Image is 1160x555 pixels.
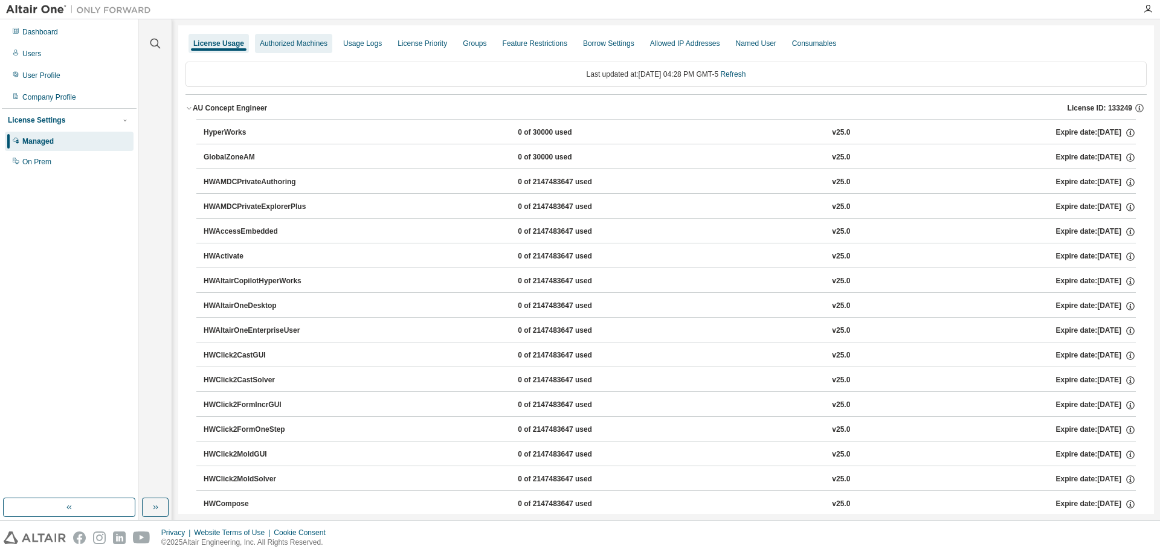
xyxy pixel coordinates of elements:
[204,243,1136,270] button: HWActivate0 of 2147483647 usedv25.0Expire date:[DATE]
[22,92,76,102] div: Company Profile
[204,301,312,312] div: HWAltairOneDesktop
[204,226,312,237] div: HWAccessEmbedded
[204,474,312,485] div: HWClick2MoldSolver
[832,449,850,460] div: v25.0
[1056,375,1136,386] div: Expire date: [DATE]
[22,136,54,146] div: Managed
[463,39,486,48] div: Groups
[204,276,312,287] div: HWAltairCopilotHyperWorks
[832,400,850,411] div: v25.0
[204,466,1136,493] button: HWClick2MoldSolver0 of 2147483647 usedv25.0Expire date:[DATE]
[6,4,157,16] img: Altair One
[832,301,850,312] div: v25.0
[204,202,312,213] div: HWAMDCPrivateExplorerPlus
[204,417,1136,443] button: HWClick2FormOneStep0 of 2147483647 usedv25.0Expire date:[DATE]
[832,350,850,361] div: v25.0
[161,528,194,537] div: Privacy
[792,39,836,48] div: Consumables
[274,528,332,537] div: Cookie Consent
[204,144,1136,171] button: GlobalZoneAM0 of 30000 usedv25.0Expire date:[DATE]
[518,425,627,435] div: 0 of 2147483647 used
[185,62,1147,87] div: Last updated at: [DATE] 04:28 PM GMT-5
[518,202,627,213] div: 0 of 2147483647 used
[204,120,1136,146] button: HyperWorks0 of 30000 usedv25.0Expire date:[DATE]
[204,400,312,411] div: HWClick2FormIncrGUI
[518,251,627,262] div: 0 of 2147483647 used
[832,499,850,510] div: v25.0
[204,268,1136,295] button: HWAltairCopilotHyperWorks0 of 2147483647 usedv25.0Expire date:[DATE]
[204,350,312,361] div: HWClick2CastGUI
[204,251,312,262] div: HWActivate
[518,375,627,386] div: 0 of 2147483647 used
[1056,326,1136,336] div: Expire date: [DATE]
[260,39,327,48] div: Authorized Machines
[185,95,1147,121] button: AU Concept EngineerLicense ID: 133249
[113,531,126,544] img: linkedin.svg
[720,70,746,79] a: Refresh
[735,39,776,48] div: Named User
[204,194,1136,220] button: HWAMDCPrivateExplorerPlus0 of 2147483647 usedv25.0Expire date:[DATE]
[343,39,382,48] div: Usage Logs
[518,474,627,485] div: 0 of 2147483647 used
[1056,202,1136,213] div: Expire date: [DATE]
[518,177,627,188] div: 0 of 2147483647 used
[1056,400,1136,411] div: Expire date: [DATE]
[93,531,106,544] img: instagram.svg
[518,499,627,510] div: 0 of 2147483647 used
[73,531,86,544] img: facebook.svg
[1056,425,1136,435] div: Expire date: [DATE]
[22,157,51,167] div: On Prem
[832,326,850,336] div: v25.0
[22,27,58,37] div: Dashboard
[204,367,1136,394] button: HWClick2CastSolver0 of 2147483647 usedv25.0Expire date:[DATE]
[22,49,41,59] div: Users
[1056,449,1136,460] div: Expire date: [DATE]
[518,127,627,138] div: 0 of 30000 used
[518,152,627,163] div: 0 of 30000 used
[832,375,850,386] div: v25.0
[193,103,267,113] div: AU Concept Engineer
[1056,301,1136,312] div: Expire date: [DATE]
[832,152,850,163] div: v25.0
[204,169,1136,196] button: HWAMDCPrivateAuthoring0 of 2147483647 usedv25.0Expire date:[DATE]
[4,531,66,544] img: altair_logo.svg
[204,392,1136,419] button: HWClick2FormIncrGUI0 of 2147483647 usedv25.0Expire date:[DATE]
[832,202,850,213] div: v25.0
[832,226,850,237] div: v25.0
[1056,226,1136,237] div: Expire date: [DATE]
[161,537,333,548] p: © 2025 Altair Engineering, Inc. All Rights Reserved.
[832,127,850,138] div: v25.0
[204,177,312,188] div: HWAMDCPrivateAuthoring
[204,499,312,510] div: HWCompose
[204,152,312,163] div: GlobalZoneAM
[832,276,850,287] div: v25.0
[133,531,150,544] img: youtube.svg
[1056,474,1136,485] div: Expire date: [DATE]
[204,127,312,138] div: HyperWorks
[518,326,627,336] div: 0 of 2147483647 used
[832,474,850,485] div: v25.0
[8,115,65,125] div: License Settings
[1056,499,1136,510] div: Expire date: [DATE]
[518,449,627,460] div: 0 of 2147483647 used
[398,39,447,48] div: License Priority
[518,350,627,361] div: 0 of 2147483647 used
[204,219,1136,245] button: HWAccessEmbedded0 of 2147483647 usedv25.0Expire date:[DATE]
[204,425,312,435] div: HWClick2FormOneStep
[1056,152,1136,163] div: Expire date: [DATE]
[650,39,720,48] div: Allowed IP Addresses
[204,491,1136,518] button: HWCompose0 of 2147483647 usedv25.0Expire date:[DATE]
[193,39,244,48] div: License Usage
[1056,251,1136,262] div: Expire date: [DATE]
[1068,103,1132,113] span: License ID: 133249
[503,39,567,48] div: Feature Restrictions
[518,301,627,312] div: 0 of 2147483647 used
[1056,350,1136,361] div: Expire date: [DATE]
[204,375,312,386] div: HWClick2CastSolver
[22,71,60,80] div: User Profile
[204,441,1136,468] button: HWClick2MoldGUI0 of 2147483647 usedv25.0Expire date:[DATE]
[1056,127,1136,138] div: Expire date: [DATE]
[204,293,1136,319] button: HWAltairOneDesktop0 of 2147483647 usedv25.0Expire date:[DATE]
[832,425,850,435] div: v25.0
[204,326,312,336] div: HWAltairOneEnterpriseUser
